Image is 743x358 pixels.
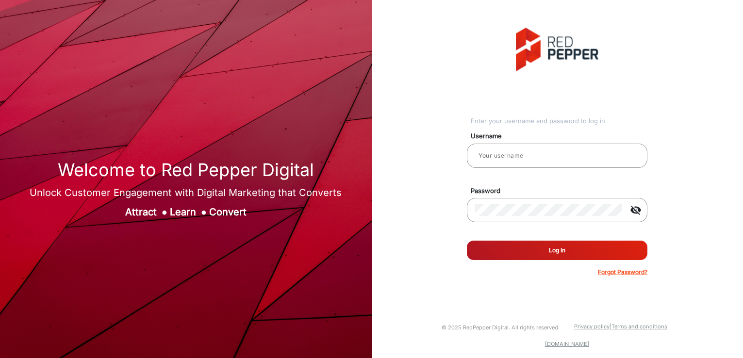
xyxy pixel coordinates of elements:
div: Attract Learn Convert [30,205,342,219]
a: [DOMAIN_NAME] [545,341,589,347]
img: vmg-logo [516,28,598,71]
a: Terms and conditions [611,323,667,330]
mat-label: Password [463,186,659,196]
div: Unlock Customer Engagement with Digital Marketing that Converts [30,185,342,200]
span: ● [201,206,207,218]
p: Forgot Password? [598,268,647,277]
input: Your username [475,150,640,162]
button: Log In [467,241,647,260]
mat-icon: visibility_off [624,204,647,216]
h1: Welcome to Red Pepper Digital [30,160,342,180]
a: | [610,323,611,330]
small: © 2025 RedPepper Digital. All rights reserved. [442,324,560,331]
mat-label: Username [463,131,659,141]
span: ● [162,206,167,218]
a: Privacy policy [574,323,610,330]
div: Enter your username and password to log in [471,116,648,126]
